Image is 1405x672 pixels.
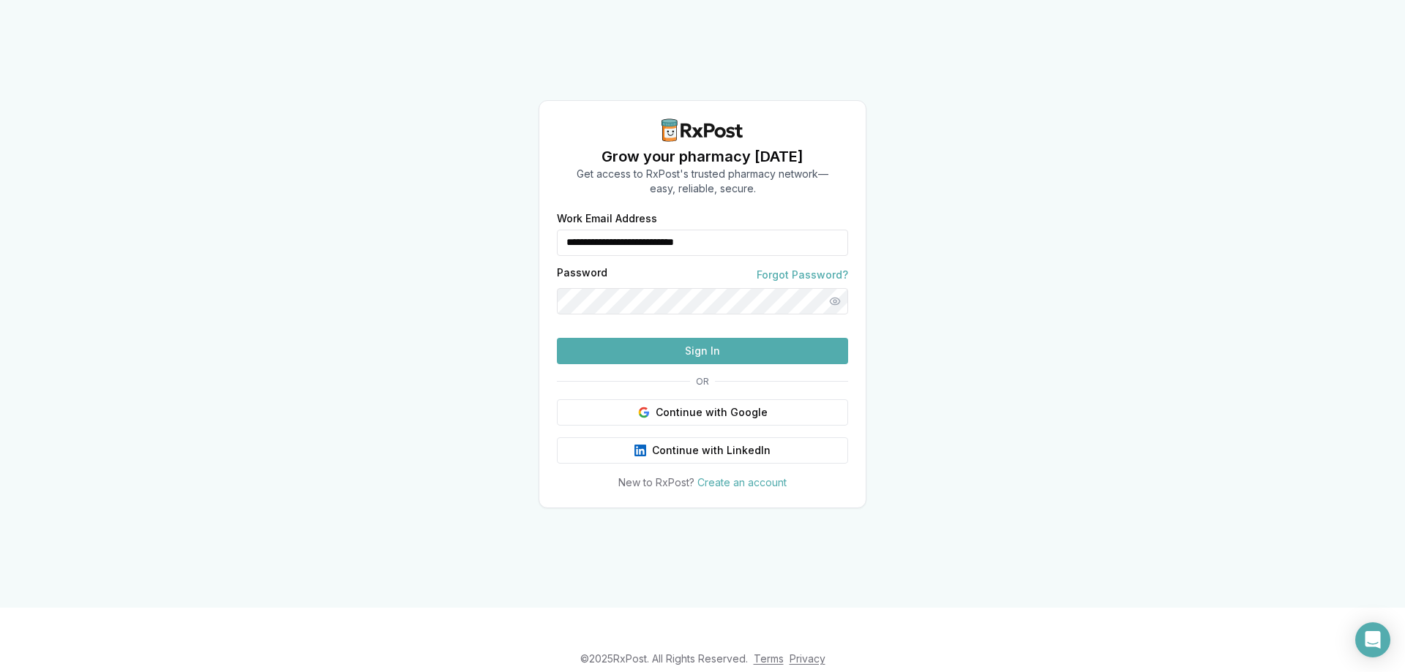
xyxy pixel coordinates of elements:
p: Get access to RxPost's trusted pharmacy network— easy, reliable, secure. [577,167,828,196]
img: LinkedIn [634,445,646,456]
a: Privacy [790,652,825,665]
a: Forgot Password? [757,268,848,282]
span: OR [690,376,715,388]
a: Create an account [697,476,787,488]
img: Google [638,407,650,418]
a: Terms [754,652,784,665]
div: Open Intercom Messenger [1355,622,1390,657]
label: Work Email Address [557,214,848,224]
label: Password [557,268,607,282]
button: Continue with LinkedIn [557,437,848,464]
button: Show password [822,288,848,314]
h1: Grow your pharmacy [DATE] [577,146,828,167]
button: Continue with Google [557,399,848,426]
button: Sign In [557,338,848,364]
img: RxPost Logo [656,118,749,142]
span: New to RxPost? [618,476,694,488]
